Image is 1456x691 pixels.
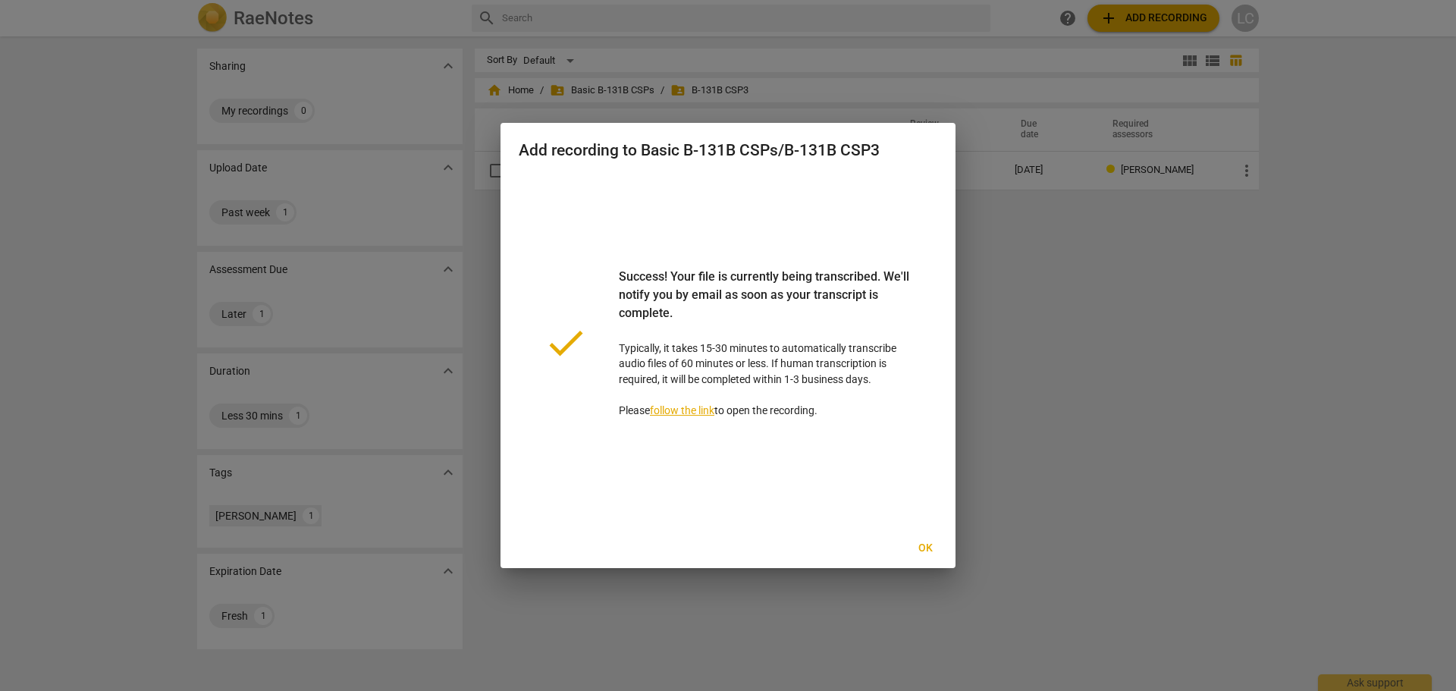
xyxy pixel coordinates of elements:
[901,535,949,562] button: Ok
[913,541,937,556] span: Ok
[650,404,714,416] a: follow the link
[519,141,937,160] h2: Add recording to Basic B-131B CSPs/B-131B CSP3
[543,320,588,366] span: done
[619,268,913,341] div: Success! Your file is currently being transcribed. We'll notify you by email as soon as your tran...
[619,268,913,419] p: Typically, it takes 15-30 minutes to automatically transcribe audio files of 60 minutes or less. ...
